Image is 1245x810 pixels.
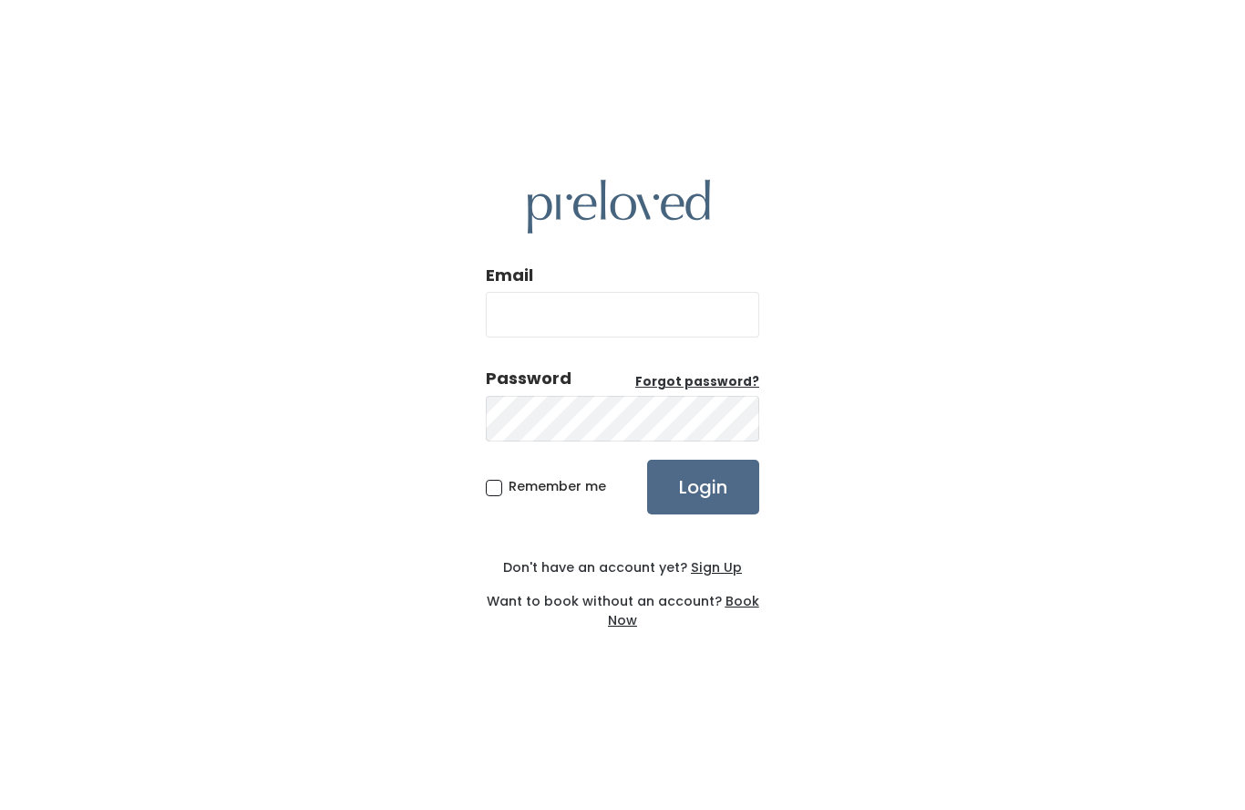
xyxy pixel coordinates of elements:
label: Email [486,264,533,287]
input: Login [647,460,759,514]
div: Don't have an account yet? [486,558,759,577]
u: Sign Up [691,558,742,576]
a: Forgot password? [635,373,759,391]
img: preloved logo [528,180,710,234]
span: Remember me [509,477,606,495]
div: Password [486,367,571,390]
a: Sign Up [687,558,742,576]
div: Want to book without an account? [486,577,759,630]
u: Forgot password? [635,373,759,390]
a: Book Now [608,592,759,629]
